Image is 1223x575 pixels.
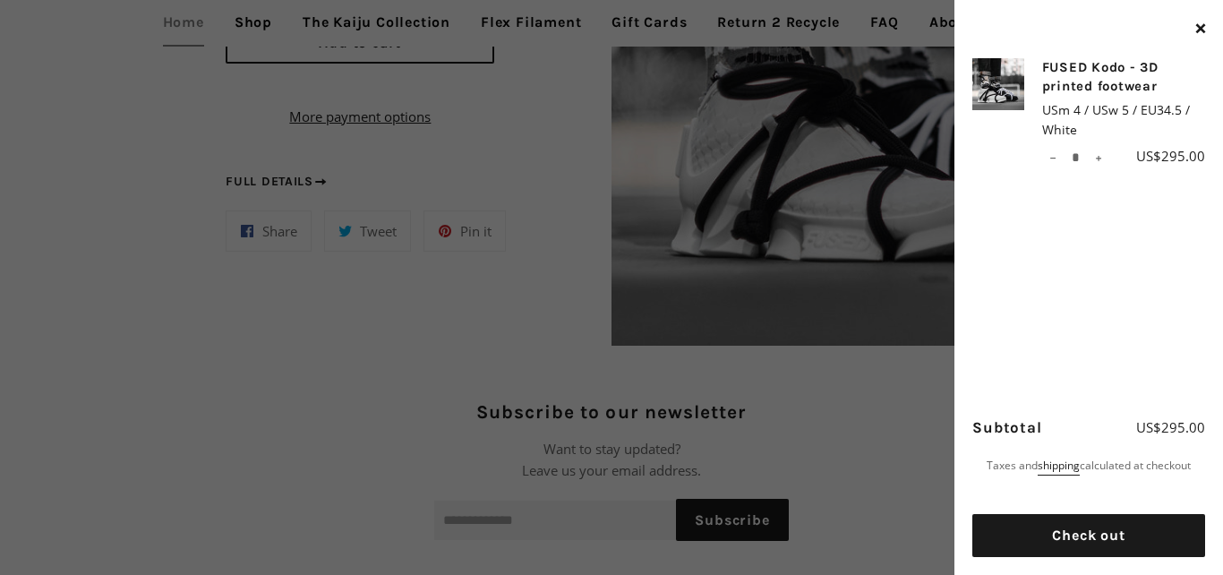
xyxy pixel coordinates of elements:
img: FUSED Kodo - 3D printed footwear [972,58,1024,110]
span: Subtotal [972,418,1042,436]
button: Check out [972,514,1205,557]
div: US$295.00 [1106,145,1205,167]
span: US$295.00 [1136,418,1205,436]
a: FUSED Kodo - 3D printed footwear [1042,58,1206,96]
p: Taxes and calculated at checkout [972,457,1205,474]
a: shipping [1038,458,1080,476]
button: Reduce item quantity by one [1042,145,1064,170]
span: USm 4 / USw 5 / EU34.5 / White [1042,100,1206,141]
input: quantity [1042,145,1109,170]
button: Increase item quantity by one [1088,145,1109,170]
